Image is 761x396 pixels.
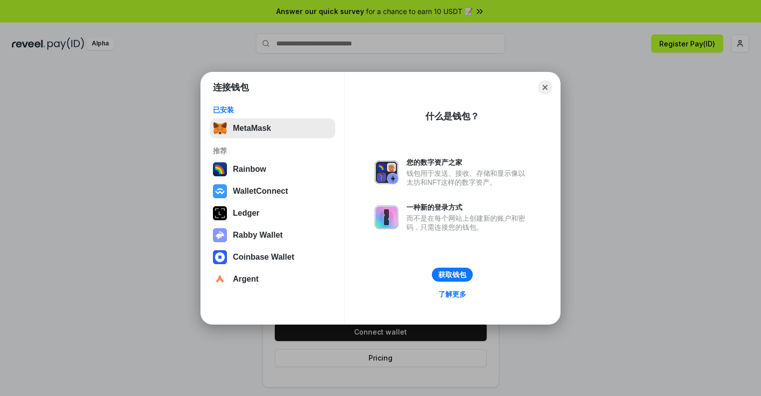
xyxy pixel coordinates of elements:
div: 钱包用于发送、接收、存储和显示像以太坊和NFT这样的数字资产。 [406,169,530,187]
div: Argent [233,275,259,284]
button: MetaMask [210,118,335,138]
div: 而不是在每个网站上创建新的账户和密码，只需连接您的钱包。 [406,214,530,232]
button: 获取钱包 [432,268,473,282]
div: WalletConnect [233,187,288,196]
div: 一种新的登录方式 [406,203,530,212]
div: Ledger [233,209,259,218]
button: WalletConnect [210,181,335,201]
button: Argent [210,269,335,289]
div: 什么是钱包？ [425,110,479,122]
img: svg+xml,%3Csvg%20xmlns%3D%22http%3A%2F%2Fwww.w3.org%2F2000%2Fsvg%22%20fill%3D%22none%22%20viewBox... [375,205,398,229]
button: Ledger [210,203,335,223]
img: svg+xml,%3Csvg%20fill%3D%22none%22%20height%3D%2233%22%20viewBox%3D%220%200%2035%2033%22%20width%... [213,121,227,135]
div: 获取钱包 [438,270,466,279]
h1: 连接钱包 [213,81,249,93]
img: svg+xml,%3Csvg%20width%3D%2228%22%20height%3D%2228%22%20viewBox%3D%220%200%2028%2028%22%20fill%3D... [213,184,227,198]
img: svg+xml,%3Csvg%20xmlns%3D%22http%3A%2F%2Fwww.w3.org%2F2000%2Fsvg%22%20width%3D%2228%22%20height%3... [213,206,227,220]
div: Coinbase Wallet [233,253,294,262]
div: MetaMask [233,124,271,133]
img: svg+xml,%3Csvg%20width%3D%2228%22%20height%3D%2228%22%20viewBox%3D%220%200%2028%2028%22%20fill%3D... [213,272,227,286]
button: Rainbow [210,159,335,179]
button: Close [538,80,552,94]
img: svg+xml,%3Csvg%20width%3D%22120%22%20height%3D%22120%22%20viewBox%3D%220%200%20120%20120%22%20fil... [213,162,227,176]
button: Coinbase Wallet [210,247,335,267]
img: svg+xml,%3Csvg%20xmlns%3D%22http%3A%2F%2Fwww.w3.org%2F2000%2Fsvg%22%20fill%3D%22none%22%20viewBox... [375,160,398,184]
div: 已安装 [213,105,332,114]
div: Rabby Wallet [233,231,283,240]
img: svg+xml,%3Csvg%20width%3D%2228%22%20height%3D%2228%22%20viewBox%3D%220%200%2028%2028%22%20fill%3D... [213,250,227,264]
div: 您的数字资产之家 [406,158,530,167]
div: Rainbow [233,165,266,174]
button: Rabby Wallet [210,225,335,245]
div: 推荐 [213,146,332,155]
div: 了解更多 [438,290,466,299]
img: svg+xml,%3Csvg%20xmlns%3D%22http%3A%2F%2Fwww.w3.org%2F2000%2Fsvg%22%20fill%3D%22none%22%20viewBox... [213,228,227,242]
a: 了解更多 [432,288,472,301]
